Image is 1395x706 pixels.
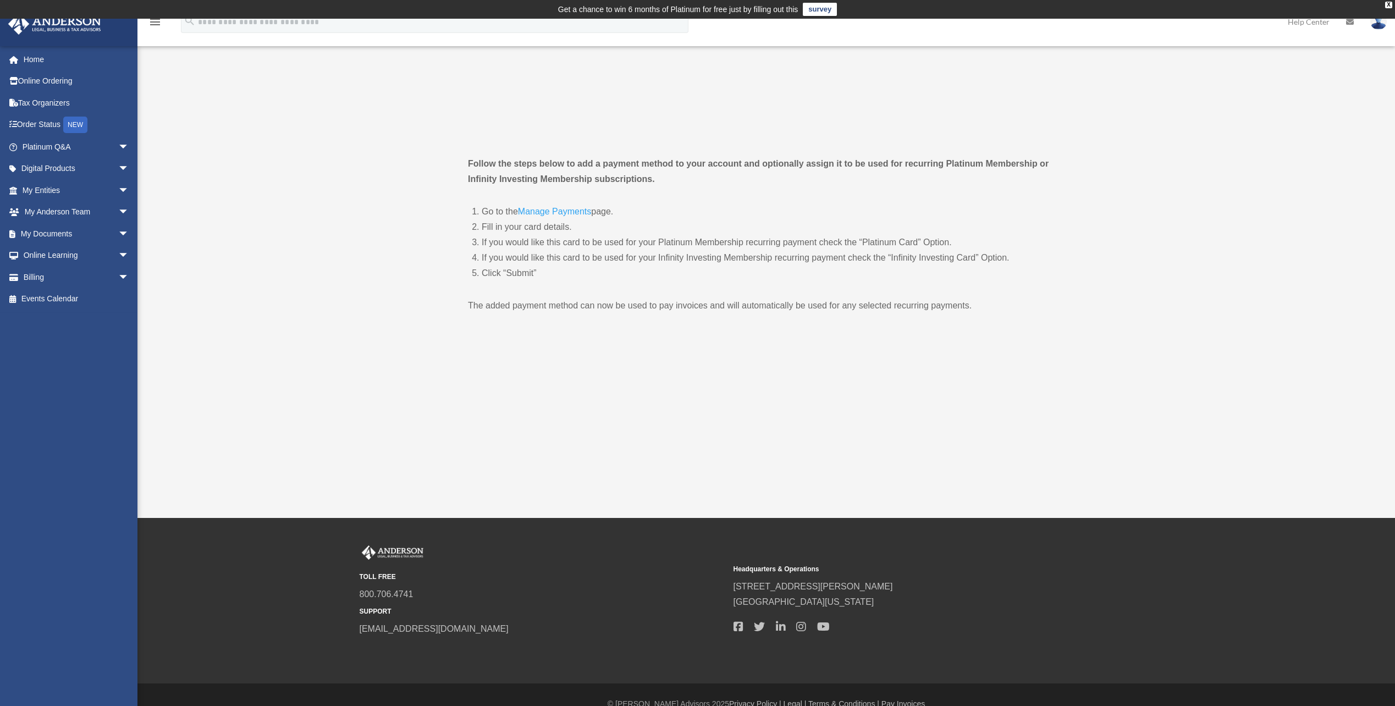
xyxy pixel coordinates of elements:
[468,298,1062,313] p: The added payment method can now be used to pay invoices and will automatically be used for any s...
[482,204,1062,219] li: Go to the page.
[118,158,140,180] span: arrow_drop_down
[118,266,140,289] span: arrow_drop_down
[8,266,146,288] a: Billingarrow_drop_down
[518,207,591,222] a: Manage Payments
[8,136,146,158] a: Platinum Q&Aarrow_drop_down
[482,219,1062,235] li: Fill in your card details.
[118,179,140,202] span: arrow_drop_down
[803,3,837,16] a: survey
[8,48,146,70] a: Home
[8,114,146,136] a: Order StatusNEW
[63,117,87,133] div: NEW
[1385,2,1392,8] div: close
[8,158,146,180] a: Digital Productsarrow_drop_down
[360,624,509,633] a: [EMAIL_ADDRESS][DOMAIN_NAME]
[8,245,146,267] a: Online Learningarrow_drop_down
[482,266,1062,281] li: Click “Submit”
[468,159,1049,184] strong: Follow the steps below to add a payment method to your account and optionally assign it to be use...
[734,564,1100,575] small: Headquarters & Operations
[118,223,140,245] span: arrow_drop_down
[360,606,726,617] small: SUPPORT
[360,589,413,599] a: 800.706.4741
[5,13,104,35] img: Anderson Advisors Platinum Portal
[482,250,1062,266] li: If you would like this card to be used for your Infinity Investing Membership recurring payment c...
[8,179,146,201] a: My Entitiesarrow_drop_down
[558,3,798,16] div: Get a chance to win 6 months of Platinum for free just by filling out this
[482,235,1062,250] li: If you would like this card to be used for your Platinum Membership recurring payment check the “...
[118,245,140,267] span: arrow_drop_down
[360,545,426,560] img: Anderson Advisors Platinum Portal
[184,15,196,27] i: search
[734,597,874,606] a: [GEOGRAPHIC_DATA][US_STATE]
[8,92,146,114] a: Tax Organizers
[734,582,893,591] a: [STREET_ADDRESS][PERSON_NAME]
[8,70,146,92] a: Online Ordering
[360,571,726,583] small: TOLL FREE
[118,201,140,224] span: arrow_drop_down
[8,201,146,223] a: My Anderson Teamarrow_drop_down
[118,136,140,158] span: arrow_drop_down
[148,19,162,29] a: menu
[8,288,146,310] a: Events Calendar
[8,223,146,245] a: My Documentsarrow_drop_down
[1370,14,1387,30] img: User Pic
[148,15,162,29] i: menu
